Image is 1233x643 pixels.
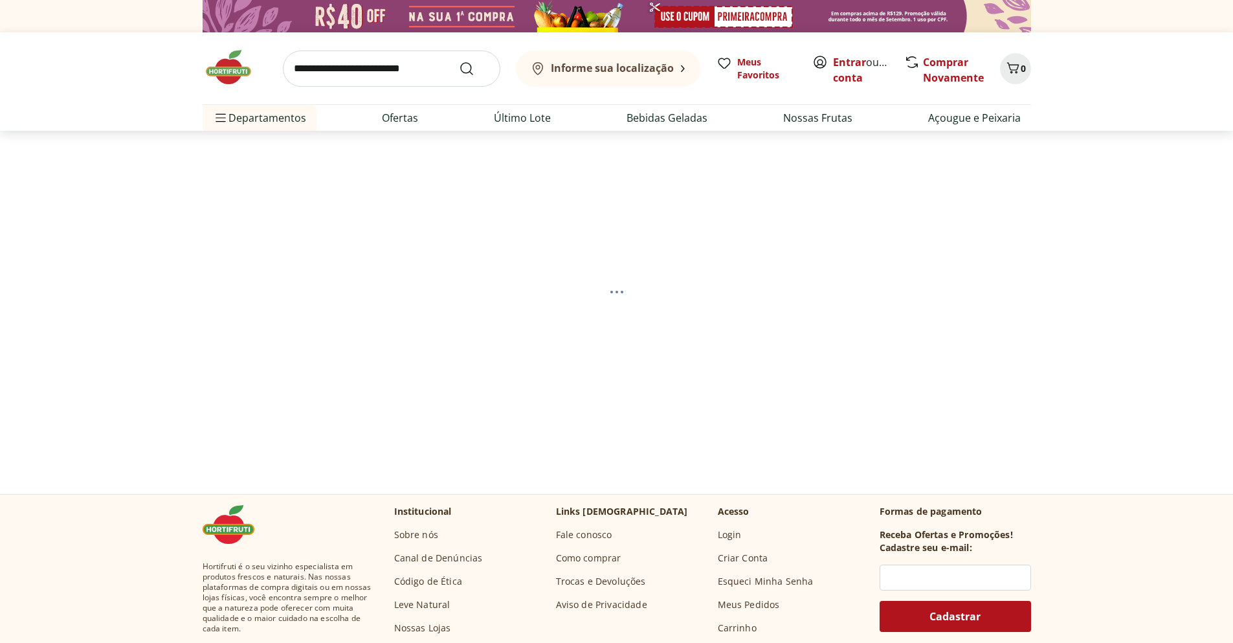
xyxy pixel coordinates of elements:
[783,110,852,126] a: Nossas Frutas
[394,528,438,541] a: Sobre nós
[394,575,462,588] a: Código de Ética
[718,598,780,611] a: Meus Pedidos
[203,505,267,544] img: Hortifruti
[833,55,904,85] a: Criar conta
[394,552,483,565] a: Canal de Denúncias
[516,51,701,87] button: Informe sua localização
[556,552,621,565] a: Como comprar
[394,622,451,635] a: Nossas Lojas
[718,575,814,588] a: Esqueci Minha Senha
[394,598,450,611] a: Leve Natural
[923,55,984,85] a: Comprar Novamente
[556,598,647,611] a: Aviso de Privacidade
[556,528,612,541] a: Fale conosco
[494,110,551,126] a: Último Lote
[716,56,797,82] a: Meus Favoritos
[213,102,228,133] button: Menu
[880,528,1013,541] h3: Receba Ofertas e Promoções!
[928,110,1021,126] a: Açougue e Peixaria
[880,601,1031,632] button: Cadastrar
[718,552,768,565] a: Criar Conta
[880,505,1031,518] p: Formas de pagamento
[556,575,646,588] a: Trocas e Devoluções
[737,56,797,82] span: Meus Favoritos
[718,528,742,541] a: Login
[551,61,674,75] b: Informe sua localização
[833,55,866,69] a: Entrar
[556,505,688,518] p: Links [DEMOGRAPHIC_DATA]
[203,561,373,634] span: Hortifruti é o seu vizinho especialista em produtos frescos e naturais. Nas nossas plataformas de...
[459,61,490,76] button: Submit Search
[627,110,707,126] a: Bebidas Geladas
[382,110,418,126] a: Ofertas
[1021,62,1026,74] span: 0
[718,505,750,518] p: Acesso
[833,54,891,85] span: ou
[1000,53,1031,84] button: Carrinho
[394,505,452,518] p: Institucional
[203,48,267,87] img: Hortifruti
[718,622,757,635] a: Carrinho
[283,51,500,87] input: search
[929,611,981,622] span: Cadastrar
[880,541,972,554] h3: Cadastre seu e-mail:
[213,102,306,133] span: Departamentos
